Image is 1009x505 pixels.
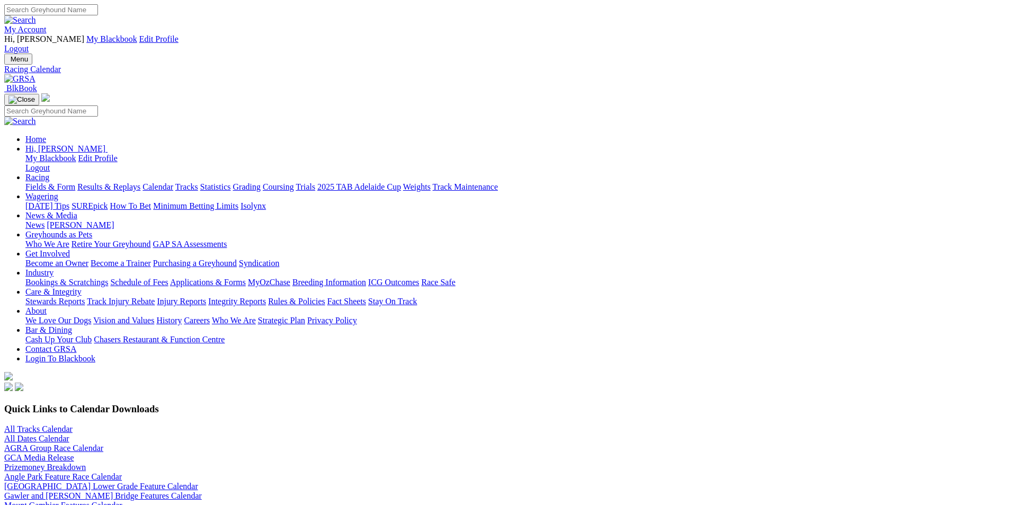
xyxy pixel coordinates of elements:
[25,144,108,153] a: Hi, [PERSON_NAME]
[25,192,58,201] a: Wagering
[93,316,154,325] a: Vision and Values
[4,117,36,126] img: Search
[433,182,498,191] a: Track Maintenance
[25,230,92,239] a: Greyhounds as Pets
[4,383,13,391] img: facebook.svg
[4,44,29,53] a: Logout
[153,240,227,249] a: GAP SA Assessments
[25,135,46,144] a: Home
[184,316,210,325] a: Careers
[4,453,74,462] a: GCA Media Release
[4,25,47,34] a: My Account
[25,297,1005,306] div: Care & Integrity
[25,249,70,258] a: Get Involved
[25,306,47,315] a: About
[4,34,1005,54] div: My Account
[110,201,151,210] a: How To Bet
[153,259,237,268] a: Purchasing a Greyhound
[258,316,305,325] a: Strategic Plan
[4,482,198,491] a: [GEOGRAPHIC_DATA] Lower Grade Feature Calendar
[25,154,76,163] a: My Blackbook
[4,372,13,380] img: logo-grsa-white.png
[25,297,85,306] a: Stewards Reports
[87,297,155,306] a: Track Injury Rebate
[25,154,1005,173] div: Hi, [PERSON_NAME]
[4,444,103,453] a: AGRA Group Race Calendar
[25,354,95,363] a: Login To Blackbook
[72,201,108,210] a: SUREpick
[4,424,73,433] a: All Tracks Calendar
[25,182,1005,192] div: Racing
[41,93,50,102] img: logo-grsa-white.png
[25,335,1005,344] div: Bar & Dining
[233,182,261,191] a: Grading
[25,240,1005,249] div: Greyhounds as Pets
[91,259,151,268] a: Become a Trainer
[157,297,206,306] a: Injury Reports
[25,259,1005,268] div: Get Involved
[25,220,1005,230] div: News & Media
[6,84,37,93] span: BlkBook
[25,163,50,172] a: Logout
[239,259,279,268] a: Syndication
[142,182,173,191] a: Calendar
[25,211,77,220] a: News & Media
[317,182,401,191] a: 2025 TAB Adelaide Cup
[25,144,105,153] span: Hi, [PERSON_NAME]
[4,491,202,500] a: Gawler and [PERSON_NAME] Bridge Features Calendar
[4,84,37,93] a: BlkBook
[4,15,36,25] img: Search
[4,434,69,443] a: All Dates Calendar
[72,240,151,249] a: Retire Your Greyhound
[25,335,92,344] a: Cash Up Your Club
[25,259,88,268] a: Become an Owner
[240,201,266,210] a: Isolynx
[25,240,69,249] a: Who We Are
[4,472,122,481] a: Angle Park Feature Race Calendar
[403,182,431,191] a: Weights
[25,182,75,191] a: Fields & Form
[25,278,1005,287] div: Industry
[25,220,44,229] a: News
[368,297,417,306] a: Stay On Track
[175,182,198,191] a: Tracks
[4,105,98,117] input: Search
[25,287,82,296] a: Care & Integrity
[25,173,49,182] a: Racing
[4,54,32,65] button: Toggle navigation
[212,316,256,325] a: Who We Are
[77,182,140,191] a: Results & Replays
[368,278,419,287] a: ICG Outcomes
[421,278,455,287] a: Race Safe
[110,278,168,287] a: Schedule of Fees
[268,297,325,306] a: Rules & Policies
[4,34,84,43] span: Hi, [PERSON_NAME]
[139,34,178,43] a: Edit Profile
[86,34,137,43] a: My Blackbook
[200,182,231,191] a: Statistics
[47,220,114,229] a: [PERSON_NAME]
[78,154,118,163] a: Edit Profile
[15,383,23,391] img: twitter.svg
[4,65,1005,74] a: Racing Calendar
[170,278,246,287] a: Applications & Forms
[292,278,366,287] a: Breeding Information
[208,297,266,306] a: Integrity Reports
[153,201,238,210] a: Minimum Betting Limits
[327,297,366,306] a: Fact Sheets
[25,316,91,325] a: We Love Our Dogs
[25,268,53,277] a: Industry
[248,278,290,287] a: MyOzChase
[4,74,35,84] img: GRSA
[4,4,98,15] input: Search
[307,316,357,325] a: Privacy Policy
[11,55,28,63] span: Menu
[296,182,315,191] a: Trials
[25,278,108,287] a: Bookings & Scratchings
[4,403,1005,415] h3: Quick Links to Calendar Downloads
[94,335,225,344] a: Chasers Restaurant & Function Centre
[263,182,294,191] a: Coursing
[8,95,35,104] img: Close
[25,316,1005,325] div: About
